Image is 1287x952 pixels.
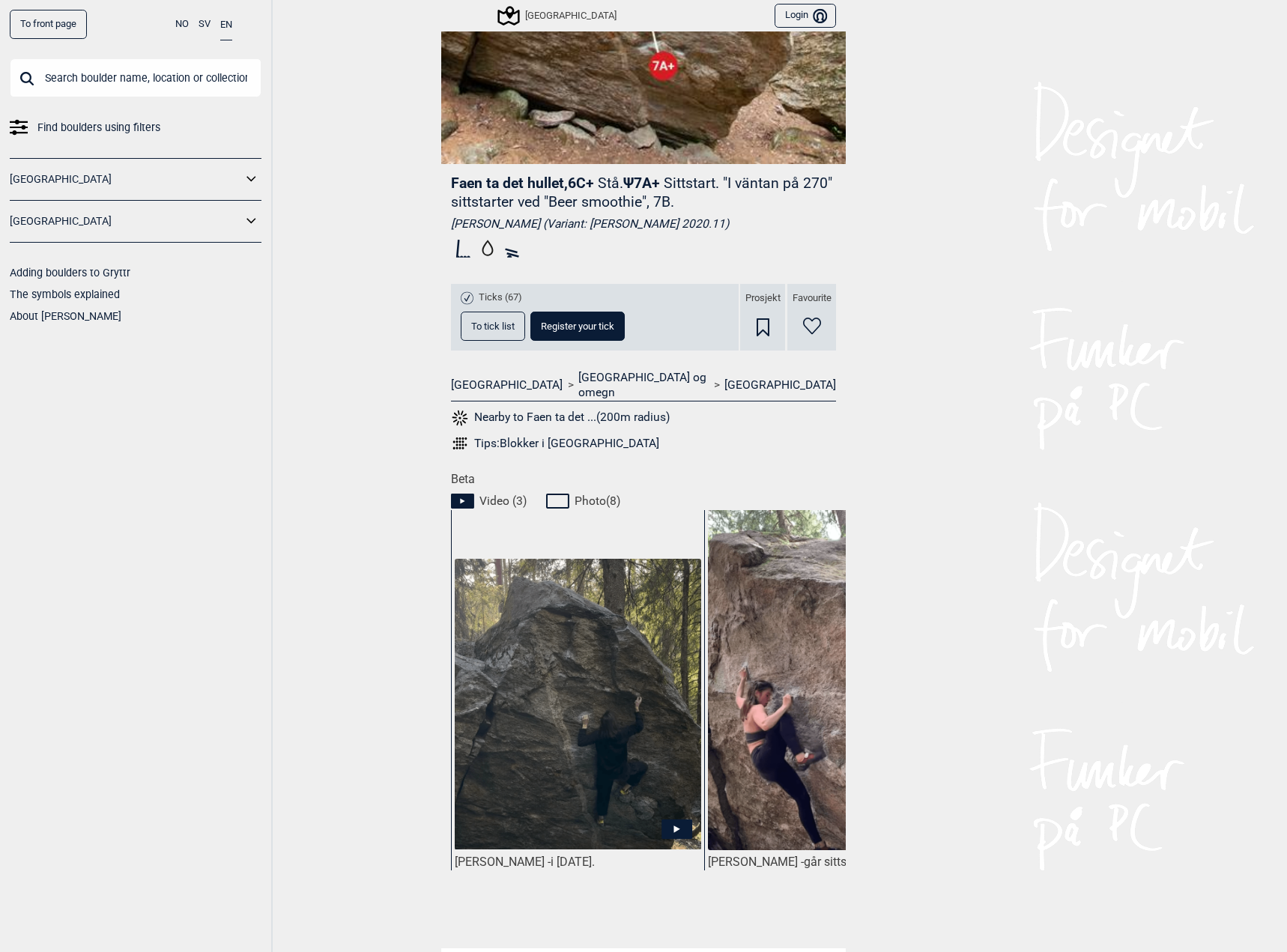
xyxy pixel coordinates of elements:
div: [PERSON_NAME] (Variant: [PERSON_NAME] 2020.11) [451,216,836,231]
a: [GEOGRAPHIC_DATA] [451,378,563,392]
button: To tick list [461,312,525,341]
button: Register your tick [530,312,625,341]
span: i [DATE]. [551,855,595,869]
p: Sittstart. "I väntan på 270" sittstarter ved "Beer smoothie", 7B. [451,175,832,210]
a: [GEOGRAPHIC_DATA] og omegn [578,370,709,401]
img: Corey pa Faen ta det hullet [455,559,701,849]
span: To tick list [471,321,515,331]
span: Ψ 7A+ [451,175,832,210]
input: Search boulder name, location or collection [10,58,261,97]
span: Favourite [793,292,832,305]
p: Stå. [598,175,623,192]
span: Video ( 3 ) [479,494,527,509]
a: The symbols explained [10,288,120,300]
button: EN [220,10,232,40]
button: SV [199,10,211,39]
span: Faen ta det hullet , 6C+ [451,175,594,192]
div: Beta [441,472,846,929]
a: [GEOGRAPHIC_DATA] [10,169,242,190]
a: Adding boulders to Gryttr [10,267,130,279]
div: Prosjekt [740,284,785,351]
a: [GEOGRAPHIC_DATA] [10,210,242,232]
div: [PERSON_NAME] - [455,855,701,870]
a: [GEOGRAPHIC_DATA] [724,378,836,392]
a: Tips:Blokker i [GEOGRAPHIC_DATA] [451,434,836,452]
button: Login [775,4,836,28]
button: NO [175,10,189,39]
nav: > > [451,370,836,401]
a: To front page [10,10,87,39]
div: Tips: Blokker i [GEOGRAPHIC_DATA] [474,436,659,451]
span: går sittstarten i juni 2022. [804,855,939,869]
a: Find boulders using filters [10,117,261,139]
span: Find boulders using filters [37,117,160,139]
a: About [PERSON_NAME] [10,310,121,322]
button: Nearby to Faen ta det ...(200m radius) [451,408,670,428]
span: Ticks (67) [479,291,522,304]
span: Register your tick [541,321,614,331]
div: [GEOGRAPHIC_DATA] [500,7,617,25]
div: [PERSON_NAME] - [708,855,954,870]
img: Marina pa Faen ta det hullet SS [708,509,954,866]
span: Photo ( 8 ) [575,494,620,509]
